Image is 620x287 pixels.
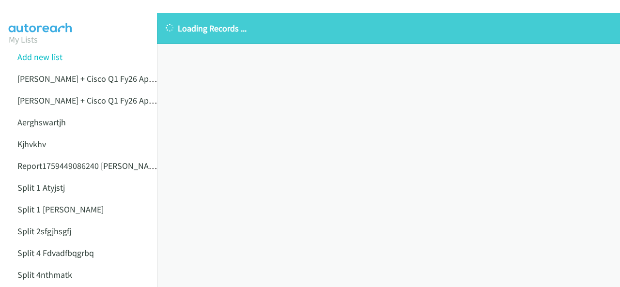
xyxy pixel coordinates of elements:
[9,34,38,45] a: My Lists
[17,138,46,150] a: Kjhvkhv
[17,204,104,215] a: Split 1 [PERSON_NAME]
[17,247,94,258] a: Split 4 Fdvadfbqgrbq
[17,269,72,280] a: Split 4nthmatk
[17,160,162,171] a: Report1759449086240 [PERSON_NAME]
[17,226,71,237] a: Split 2sfgjhsgfj
[17,117,66,128] a: Aerghswartjh
[17,73,217,84] a: [PERSON_NAME] + Cisco Q1 Fy26 Apjc [PERSON_NAME]
[166,22,611,35] p: Loading Records ...
[17,51,62,62] a: Add new list
[17,95,192,106] a: [PERSON_NAME] + Cisco Q1 Fy26 Apjc An Zsfghs
[17,182,65,193] a: Split 1 Atyjstj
